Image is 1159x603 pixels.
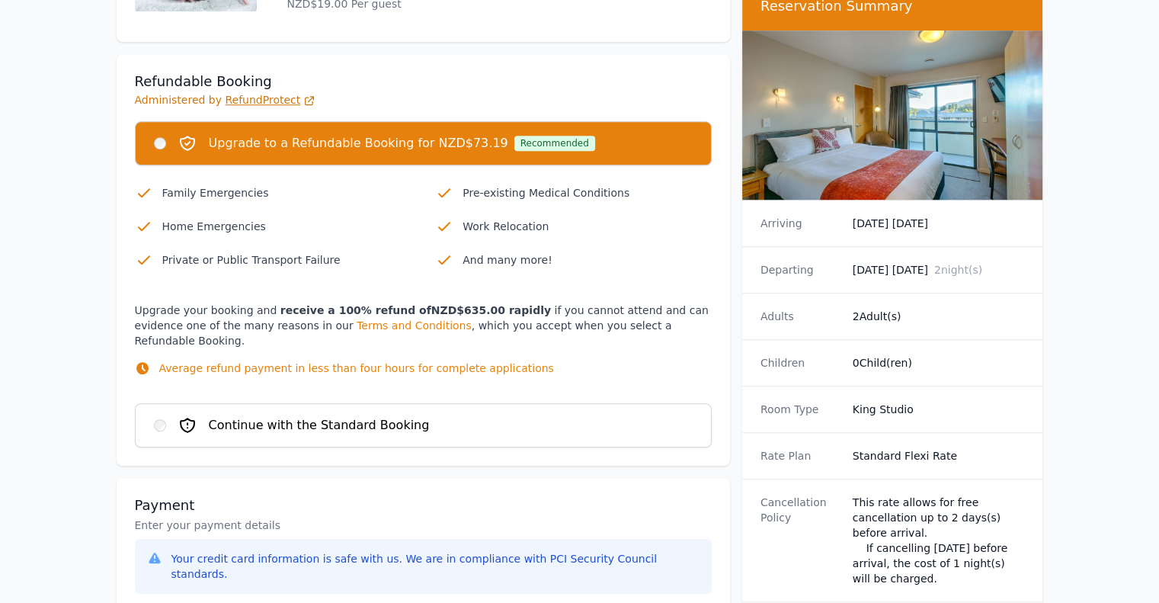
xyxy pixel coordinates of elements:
[162,184,411,202] p: Family Emergencies
[463,184,712,202] p: Pre-existing Medical Conditions
[162,217,411,236] p: Home Emergencies
[135,496,712,515] h3: Payment
[760,216,840,231] dt: Arriving
[209,134,508,152] span: Upgrade to a Refundable Booking for NZD$73.19
[209,416,430,435] span: Continue with the Standard Booking
[225,94,315,106] a: RefundProtect
[760,355,840,370] dt: Children
[514,136,595,151] div: Recommended
[135,303,712,391] p: Upgrade your booking and if you cannot attend and can evidence one of the many reasons in our , w...
[760,495,840,586] dt: Cancellation Policy
[934,264,982,276] span: 2 night(s)
[135,72,712,91] h3: Refundable Booking
[853,355,1025,370] dd: 0 Child(ren)
[853,216,1025,231] dd: [DATE] [DATE]
[853,495,1025,586] div: This rate allows for free cancellation up to 2 days(s) before arrival. If cancelling [DATE] befor...
[760,262,840,277] dt: Departing
[162,251,411,269] p: Private or Public Transport Failure
[280,304,551,316] strong: receive a 100% refund of NZD$635.00 rapidly
[853,402,1025,417] dd: King Studio
[853,262,1025,277] dd: [DATE] [DATE]
[760,448,840,463] dt: Rate Plan
[853,448,1025,463] dd: Standard Flexi Rate
[357,319,472,332] a: Terms and Conditions
[463,217,712,236] p: Work Relocation
[171,551,700,582] div: Your credit card information is safe with us. We are in compliance with PCI Security Council stan...
[760,309,840,324] dt: Adults
[760,402,840,417] dt: Room Type
[135,518,712,533] p: Enter your payment details
[159,361,554,376] p: Average refund payment in less than four hours for complete applications
[853,309,1025,324] dd: 2 Adult(s)
[135,94,316,106] span: Administered by
[742,30,1043,200] img: King Studio
[463,251,712,269] p: And many more!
